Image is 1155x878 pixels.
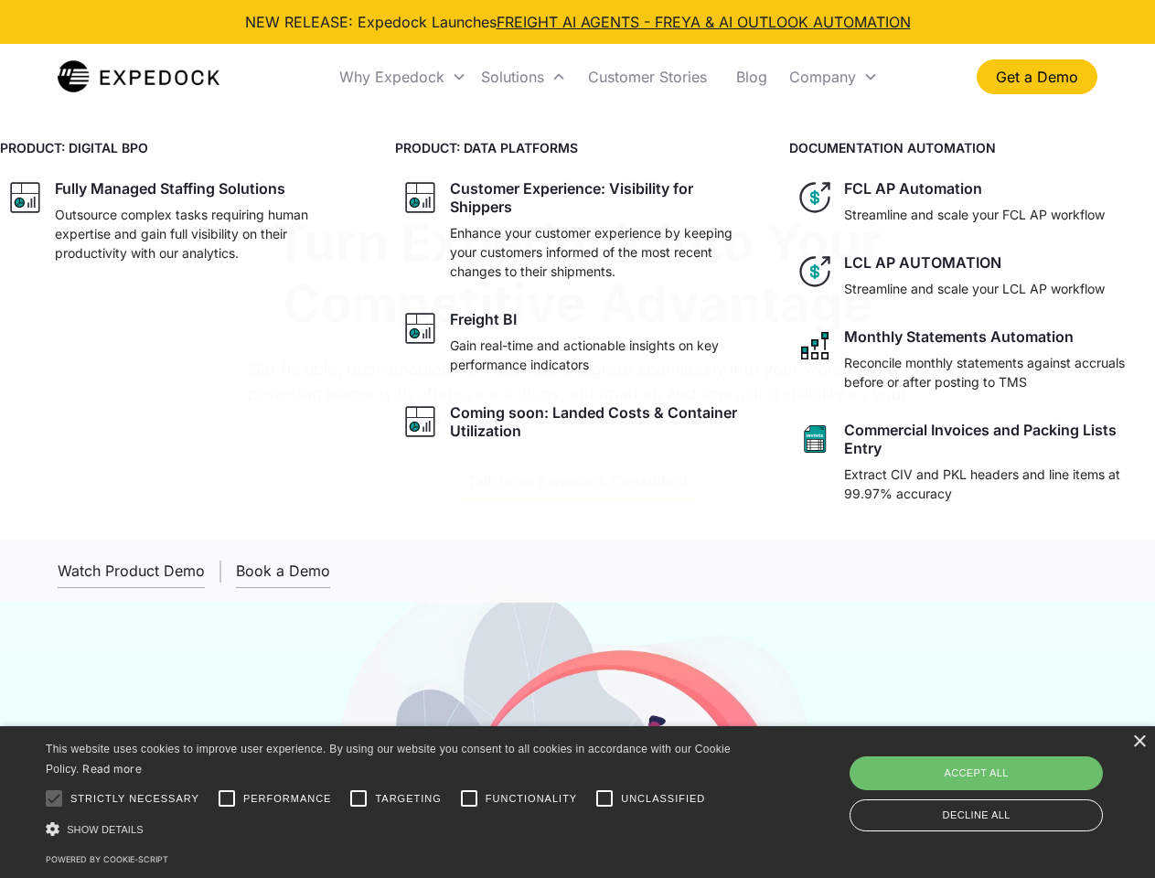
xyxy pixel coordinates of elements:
[474,46,573,108] div: Solutions
[621,791,705,807] span: Unclassified
[395,396,761,447] a: graph iconComing soon: Landed Costs & Container Utilization
[844,465,1148,503] p: Extract CIV and PKL headers and line items at 99.97% accuracy
[722,46,782,108] a: Blog
[332,46,474,108] div: Why Expedock
[46,819,737,839] div: Show details
[402,310,439,347] img: graph icon
[70,791,199,807] span: Strictly necessary
[58,562,205,580] div: Watch Product Demo
[375,791,441,807] span: Targeting
[486,791,577,807] span: Functionality
[789,68,856,86] div: Company
[573,46,722,108] a: Customer Stories
[497,13,911,31] a: FREIGHT AI AGENTS - FREYA & AI OUTLOOK AUTOMATION
[58,554,205,588] a: open lightbox
[844,253,1001,272] div: LCL AP AUTOMATION
[844,205,1105,224] p: Streamline and scale your FCL AP workflow
[395,172,761,288] a: graph iconCustomer Experience: Visibility for ShippersEnhance your customer experience by keeping...
[782,46,885,108] div: Company
[797,179,833,216] img: dollar icon
[395,303,761,381] a: graph iconFreight BIGain real-time and actionable insights on key performance indicators
[844,353,1148,391] p: Reconcile monthly statements against accruals before or after posting to TMS
[797,421,833,457] img: sheet icon
[789,138,1155,157] h4: DOCUMENTATION AUTOMATION
[46,854,168,864] a: Powered by cookie-script
[797,327,833,364] img: network like icon
[67,824,144,835] span: Show details
[339,68,444,86] div: Why Expedock
[450,336,754,374] p: Gain real-time and actionable insights on key performance indicators
[395,138,761,157] h4: PRODUCT: DATA PLATFORMS
[789,172,1155,231] a: dollar iconFCL AP AutomationStreamline and scale your FCL AP workflow
[789,246,1155,305] a: dollar iconLCL AP AUTOMATIONStreamline and scale your LCL AP workflow
[402,179,439,216] img: graph icon
[844,421,1148,457] div: Commercial Invoices and Packing Lists Entry
[236,562,330,580] div: Book a Demo
[58,59,219,95] img: Expedock Logo
[243,791,332,807] span: Performance
[402,403,439,440] img: graph icon
[82,762,142,776] a: Read more
[236,554,330,588] a: Book a Demo
[977,59,1097,94] a: Get a Demo
[450,310,517,328] div: Freight BI
[55,205,358,262] p: Outsource complex tasks requiring human expertise and gain full visibility on their productivity ...
[789,320,1155,399] a: network like iconMonthly Statements AutomationReconcile monthly statements against accruals befor...
[850,680,1155,878] iframe: Chat Widget
[7,179,44,216] img: graph icon
[844,327,1074,346] div: Monthly Statements Automation
[450,403,754,440] div: Coming soon: Landed Costs & Container Utilization
[46,743,731,776] span: This website uses cookies to improve user experience. By using our website you consent to all coo...
[450,179,754,216] div: Customer Experience: Visibility for Shippers
[789,413,1155,510] a: sheet iconCommercial Invoices and Packing Lists EntryExtract CIV and PKL headers and line items a...
[450,223,754,281] p: Enhance your customer experience by keeping your customers informed of the most recent changes to...
[245,11,911,33] div: NEW RELEASE: Expedock Launches
[55,179,285,198] div: Fully Managed Staffing Solutions
[58,59,219,95] a: home
[844,279,1105,298] p: Streamline and scale your LCL AP workflow
[844,179,982,198] div: FCL AP Automation
[481,68,544,86] div: Solutions
[797,253,833,290] img: dollar icon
